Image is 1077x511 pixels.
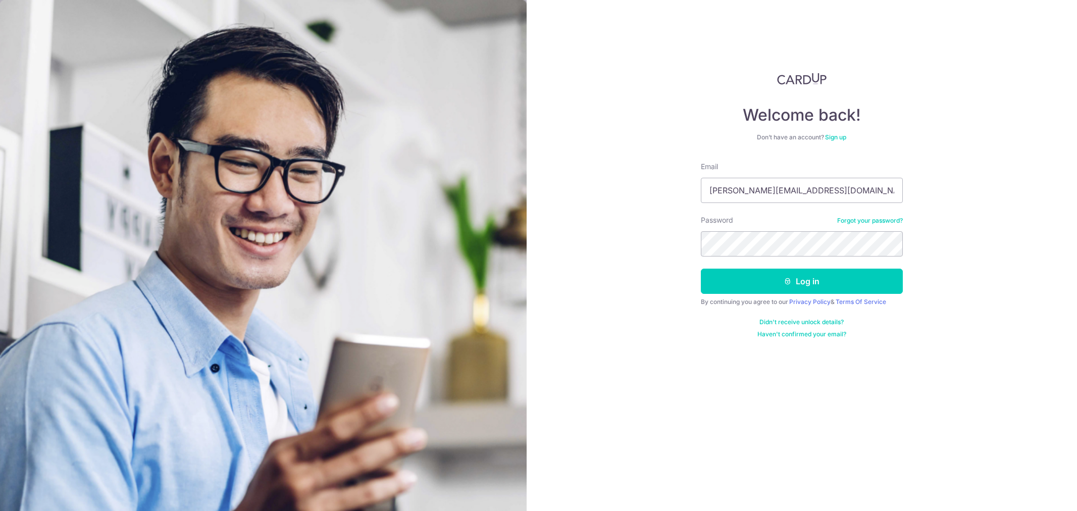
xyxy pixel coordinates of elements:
[777,73,827,85] img: CardUp Logo
[757,330,846,338] a: Haven't confirmed your email?
[701,133,903,141] div: Don’t have an account?
[701,269,903,294] button: Log in
[701,215,733,225] label: Password
[759,318,844,326] a: Didn't receive unlock details?
[701,178,903,203] input: Enter your Email
[825,133,846,141] a: Sign up
[789,298,831,305] a: Privacy Policy
[701,298,903,306] div: By continuing you agree to our &
[836,298,886,305] a: Terms Of Service
[701,162,718,172] label: Email
[701,105,903,125] h4: Welcome back!
[837,217,903,225] a: Forgot your password?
